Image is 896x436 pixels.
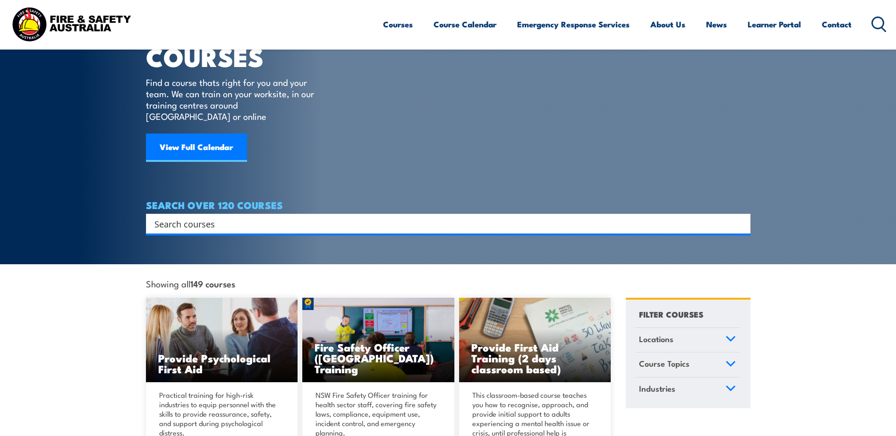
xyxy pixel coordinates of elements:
a: Contact [822,12,852,37]
p: Find a course thats right for you and your team. We can train on your worksite, in our training c... [146,76,318,122]
a: News [706,12,727,37]
a: About Us [650,12,685,37]
span: Showing all [146,278,235,288]
a: View Full Calendar [146,134,247,162]
h3: Provide Psychological First Aid [158,352,286,374]
img: Mental Health First Aid Training (Standard) – Classroom [459,298,611,383]
h4: SEARCH OVER 120 COURSES [146,200,751,210]
span: Course Topics [639,357,690,370]
a: Fire Safety Officer ([GEOGRAPHIC_DATA]) Training [302,298,454,383]
a: Learner Portal [748,12,801,37]
h3: Provide First Aid Training (2 days classroom based) [471,342,599,374]
form: Search form [156,217,732,230]
h1: COURSES [146,45,328,67]
a: Provide First Aid Training (2 days classroom based) [459,298,611,383]
a: Course Calendar [434,12,496,37]
a: Course Topics [635,352,740,377]
img: Mental Health First Aid Training Course from Fire & Safety Australia [146,298,298,383]
img: Fire Safety Advisor [302,298,454,383]
h4: FILTER COURSES [639,308,703,320]
strong: 149 courses [190,277,235,290]
a: Provide Psychological First Aid [146,298,298,383]
a: Industries [635,377,740,402]
button: Search magnifier button [734,217,747,230]
h3: Fire Safety Officer ([GEOGRAPHIC_DATA]) Training [315,342,442,374]
span: Locations [639,333,674,345]
a: Courses [383,12,413,37]
span: Industries [639,382,675,395]
a: Emergency Response Services [517,12,630,37]
a: Locations [635,328,740,352]
input: Search input [154,217,730,231]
